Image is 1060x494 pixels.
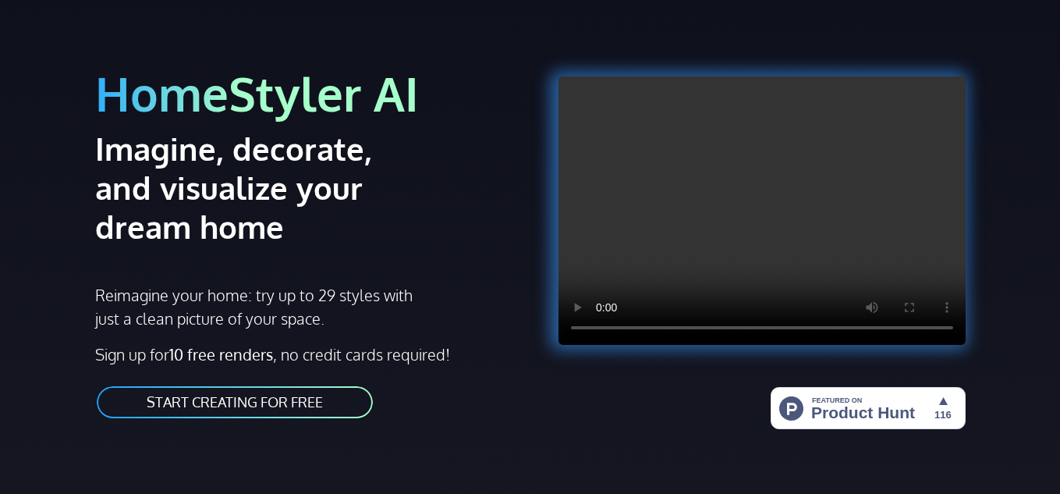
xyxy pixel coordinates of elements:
[95,64,521,123] h1: HomeStyler AI
[95,283,415,330] p: Reimagine your home: try up to 29 styles with just a clean picture of your space.
[169,344,273,364] strong: 10 free renders
[95,343,521,366] p: Sign up for , no credit cards required!
[95,129,436,246] h2: Imagine, decorate, and visualize your dream home
[95,385,374,420] a: START CREATING FOR FREE
[771,387,966,429] img: HomeStyler AI - Interior Design Made Easy: One Click to Your Dream Home | Product Hunt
